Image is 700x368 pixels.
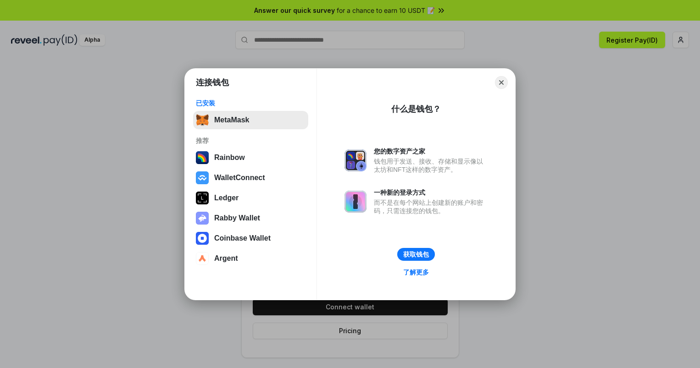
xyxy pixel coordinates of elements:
div: Argent [214,254,238,263]
button: MetaMask [193,111,308,129]
div: 已安装 [196,99,306,107]
div: 一种新的登录方式 [374,188,488,197]
img: svg+xml,%3Csvg%20width%3D%2228%22%20height%3D%2228%22%20viewBox%3D%220%200%2028%2028%22%20fill%3D... [196,171,209,184]
img: svg+xml,%3Csvg%20xmlns%3D%22http%3A%2F%2Fwww.w3.org%2F2000%2Fsvg%22%20fill%3D%22none%22%20viewBox... [344,191,367,213]
img: svg+xml,%3Csvg%20width%3D%2228%22%20height%3D%2228%22%20viewBox%3D%220%200%2028%2028%22%20fill%3D... [196,252,209,265]
div: Rabby Wallet [214,214,260,222]
div: 获取钱包 [403,250,429,258]
div: 什么是钱包？ [391,104,441,115]
img: svg+xml,%3Csvg%20width%3D%22120%22%20height%3D%22120%22%20viewBox%3D%220%200%20120%20120%22%20fil... [196,151,209,164]
h1: 连接钱包 [196,77,229,88]
div: WalletConnect [214,174,265,182]
img: svg+xml,%3Csvg%20xmlns%3D%22http%3A%2F%2Fwww.w3.org%2F2000%2Fsvg%22%20fill%3D%22none%22%20viewBox... [344,149,367,171]
button: Argent [193,249,308,268]
div: Ledger [214,194,239,202]
div: Coinbase Wallet [214,234,271,242]
div: 而不是在每个网站上创建新的账户和密码，只需连接您的钱包。 [374,198,488,215]
button: Coinbase Wallet [193,229,308,247]
button: Rabby Wallet [193,209,308,227]
div: 了解更多 [403,268,429,276]
div: 钱包用于发送、接收、存储和显示像以太坊和NFT这样的数字资产。 [374,157,488,174]
div: MetaMask [214,116,249,124]
img: svg+xml,%3Csvg%20fill%3D%22none%22%20height%3D%2233%22%20viewBox%3D%220%200%2035%2033%22%20width%... [196,114,209,126]
button: Ledger [193,189,308,207]
a: 了解更多 [398,266,434,278]
div: Rainbow [214,154,245,162]
button: 获取钱包 [397,248,435,261]
img: svg+xml,%3Csvg%20width%3D%2228%22%20height%3D%2228%22%20viewBox%3D%220%200%2028%2028%22%20fill%3D... [196,232,209,245]
div: 您的数字资产之家 [374,147,488,155]
button: WalletConnect [193,169,308,187]
button: Close [495,76,508,89]
button: Rainbow [193,148,308,167]
div: 推荐 [196,137,306,145]
img: svg+xml,%3Csvg%20xmlns%3D%22http%3A%2F%2Fwww.w3.org%2F2000%2Fsvg%22%20fill%3D%22none%22%20viewBox... [196,212,209,225]
img: svg+xml,%3Csvg%20xmlns%3D%22http%3A%2F%2Fwww.w3.org%2F2000%2Fsvg%22%20width%3D%2228%22%20height%3... [196,192,209,204]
